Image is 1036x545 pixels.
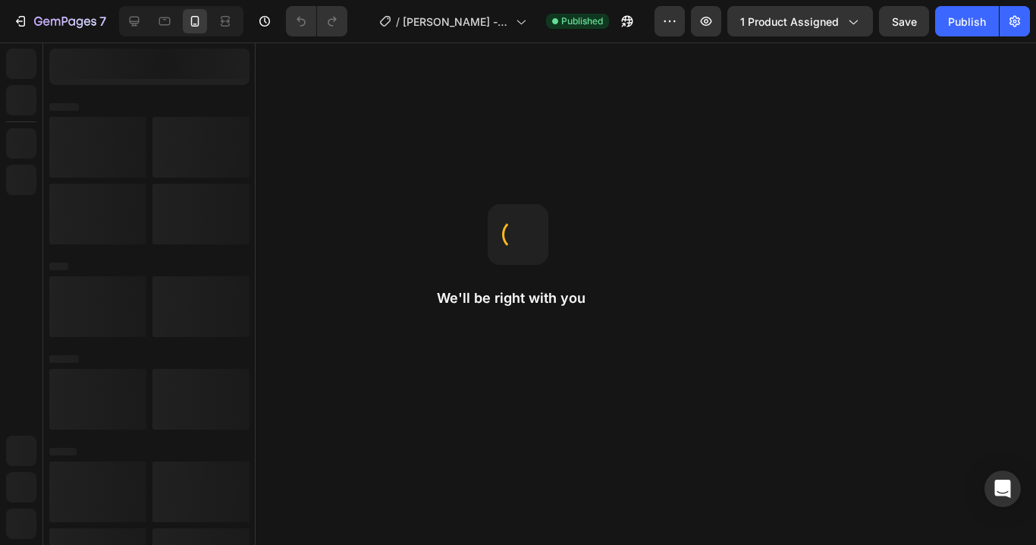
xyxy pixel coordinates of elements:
span: / [396,14,400,30]
button: Publish [935,6,999,36]
button: Save [879,6,929,36]
button: 7 [6,6,113,36]
span: Published [561,14,603,28]
span: [PERSON_NAME] - B1 [403,14,510,30]
p: 7 [99,12,106,30]
button: 1 product assigned [727,6,873,36]
span: Save [892,15,917,28]
span: 1 product assigned [740,14,839,30]
h2: We'll be right with you [437,289,599,307]
div: Open Intercom Messenger [984,471,1021,507]
div: Undo/Redo [286,6,347,36]
div: Publish [948,14,986,30]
